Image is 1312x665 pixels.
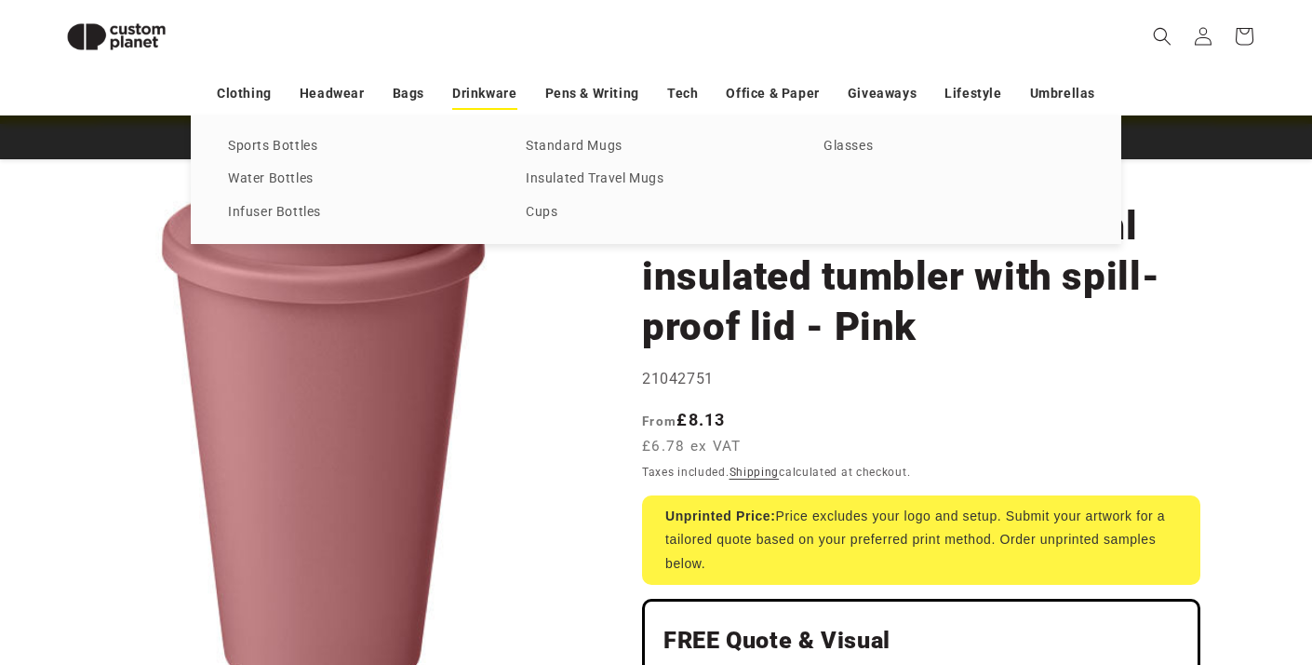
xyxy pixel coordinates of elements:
a: Bags [393,77,424,110]
a: Clothing [217,77,272,110]
h2: FREE Quote & Visual [663,626,1179,656]
a: Lifestyle [944,77,1001,110]
a: Insulated Travel Mugs [526,167,786,192]
summary: Search [1142,16,1183,57]
a: Office & Paper [726,77,819,110]
img: Custom Planet [51,7,181,66]
a: Umbrellas [1030,77,1095,110]
strong: Unprinted Price: [665,509,776,523]
a: Water Bottles [228,167,489,192]
a: Giveaways [848,77,917,110]
a: Pens & Writing [545,77,639,110]
a: Glasses [823,134,1084,159]
div: Price excludes your logo and setup. Submit your artwork for a tailored quote based on your prefer... [642,495,1200,585]
a: Standard Mugs [526,134,786,159]
a: Headwear [300,77,365,110]
iframe: Chat Widget [993,464,1312,665]
a: Infuser Bottles [228,200,489,225]
a: Cups [526,200,786,225]
span: 21042751 [642,370,714,387]
span: £6.78 ex VAT [642,436,742,457]
a: Shipping [730,466,780,479]
div: Taxes included. calculated at checkout. [642,463,1200,482]
strong: £8.13 [642,410,726,429]
span: From [642,414,676,428]
a: Sports Bottles [228,134,489,159]
h1: Americano®­­ Renew 350 ml insulated tumbler with spill-proof lid - Pink [642,201,1200,352]
a: Tech [667,77,698,110]
a: Drinkware [452,77,516,110]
